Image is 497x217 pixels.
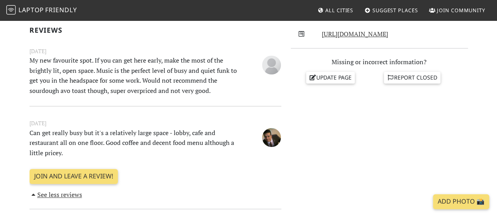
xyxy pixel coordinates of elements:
[25,119,286,128] small: [DATE]
[25,56,242,96] p: My new favourite spot. If you can get here early, make the most of the brightly lit, open space. ...
[322,30,388,38] a: [URL][DOMAIN_NAME]
[262,132,281,141] span: Nav Cheema
[262,128,281,147] img: 1511-nav.jpg
[6,4,77,17] a: LaptopFriendly LaptopFriendly
[25,47,286,56] small: [DATE]
[306,72,355,83] a: Update page
[262,56,281,74] img: blank-535327c66bd565773addf3077783bbfce4b00ec00e9fd257753287c682c7fa38.png
[262,60,281,69] span: Jade Allegra
[25,128,242,158] p: Can get really busy but it's a relatively large space - lobby, cafe and restaurant all on one flo...
[45,6,77,14] span: Friendly
[29,169,118,184] a: Join and leave a review!
[29,26,281,34] h2: Reviews
[437,7,485,14] span: Join Community
[6,5,16,15] img: LaptopFriendly
[325,7,353,14] span: All Cities
[291,57,468,67] p: Missing or incorrect information?
[426,3,488,17] a: Join Community
[314,3,356,17] a: All Cities
[384,72,440,83] a: Report closed
[18,6,44,14] span: Laptop
[372,7,418,14] span: Suggest Places
[29,190,82,199] a: See less reviews
[361,3,421,17] a: Suggest Places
